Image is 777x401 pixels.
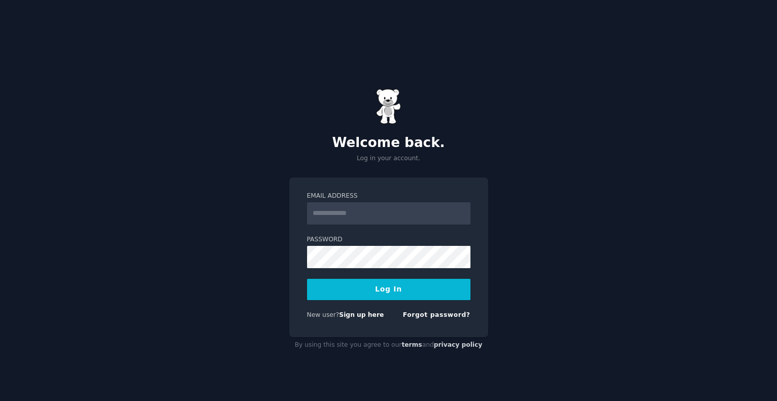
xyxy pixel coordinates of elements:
a: Sign up here [339,311,384,318]
label: Password [307,235,470,244]
a: Forgot password? [403,311,470,318]
a: privacy policy [434,341,483,348]
p: Log in your account. [289,154,488,163]
label: Email Address [307,192,470,201]
a: terms [401,341,422,348]
div: By using this site you agree to our and [289,337,488,353]
h2: Welcome back. [289,135,488,151]
img: Gummy Bear [376,89,401,124]
span: New user? [307,311,340,318]
button: Log In [307,279,470,300]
